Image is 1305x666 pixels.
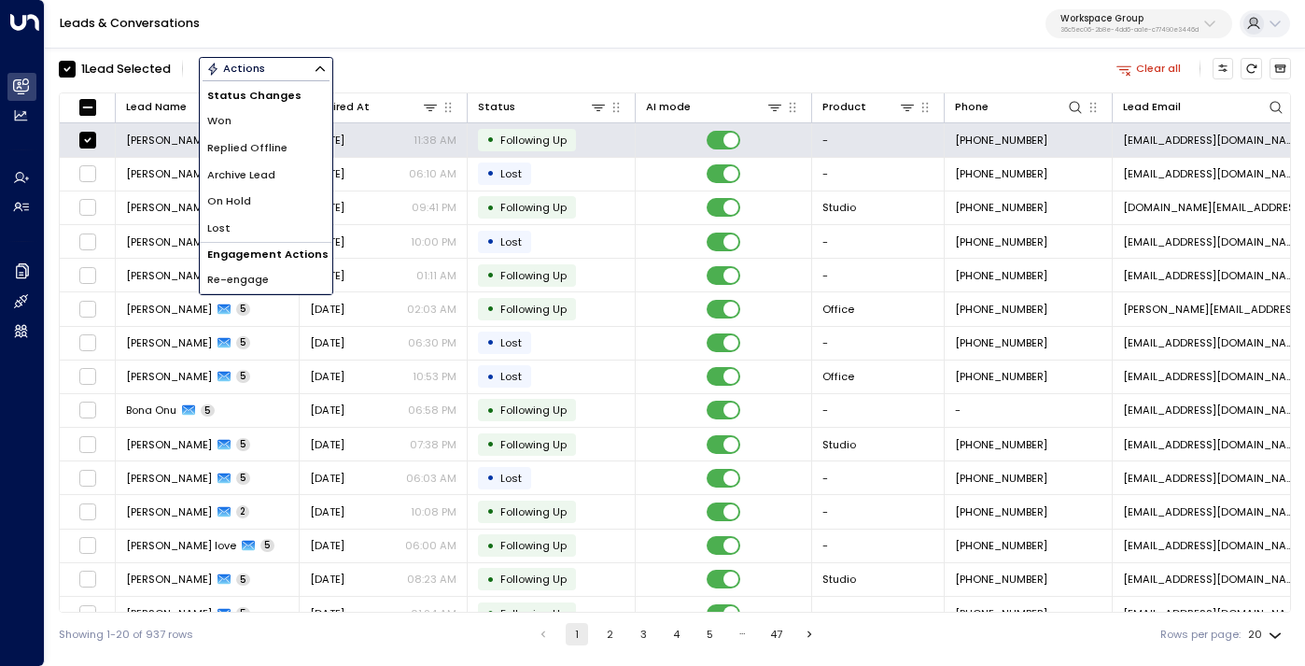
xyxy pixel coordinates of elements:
span: +447960435069 [955,572,1047,587]
span: Fareed Mudawi [126,606,212,621]
span: Following Up [500,606,567,621]
div: • [486,499,495,524]
span: +447436246731 [955,504,1047,519]
span: yoditabadi2020@gmail.com [1123,572,1302,587]
span: Lost [500,471,522,486]
span: 5 [236,472,250,485]
span: Ahbabhussain2023@gmail.com [1123,504,1302,519]
span: Gulbaati Shvelidze [126,200,212,215]
span: +447851024772 [955,133,1047,148]
p: 06:58 PM [408,403,456,418]
span: Aug 01, 2025 [310,302,344,317]
span: 5 [236,607,250,620]
span: 5 [236,303,250,316]
div: 1 Lead Selected [81,61,171,78]
span: Lost [500,166,522,181]
span: +447415942850 [955,369,1047,384]
p: 10:53 PM [413,369,456,384]
span: +447732270057 [955,335,1047,350]
span: Lost [500,335,522,350]
span: Dante Guastella [126,133,212,148]
div: • [486,398,495,423]
span: +447927146747 [955,234,1047,249]
div: Product [822,98,866,116]
td: - [812,327,945,360]
span: Toggle select row [78,503,97,521]
p: 01:11 AM [416,268,456,283]
div: • [486,195,495,220]
div: Status [478,98,515,116]
td: - [945,394,1113,427]
span: Jul 29, 2025 [310,335,344,350]
span: Toggle select row [78,233,97,251]
p: 10:00 PM [411,234,456,249]
span: Gulbaati.gs@gmail.com [1123,200,1302,215]
div: Lead Email [1123,98,1181,116]
span: Toggle select all [78,98,97,117]
div: Showing 1-20 of 937 rows [59,627,193,643]
span: Following Up [500,302,567,317]
div: Inquired At [310,98,439,116]
span: gretibalazs30@gmail.com [1123,437,1302,452]
span: julian@julianmrm.com [1123,302,1302,317]
p: 02:03 AM [407,302,456,317]
div: • [486,533,495,559]
p: 06:30 PM [408,335,456,350]
div: Status [478,98,607,116]
div: Button group with a nested menu [199,57,333,79]
span: Toggle select row [78,333,97,352]
p: Workspace Group [1060,13,1199,24]
div: … [732,623,754,645]
span: 5 [260,539,274,552]
div: Phone [955,98,1084,116]
span: Refresh [1241,58,1262,79]
td: - [812,461,945,494]
div: • [486,262,495,288]
span: Rahime Ozakan [126,166,212,181]
div: Inquired At [310,98,370,116]
span: fareedmudawi@hotmail.com [1123,606,1302,621]
span: 5 [236,370,250,383]
td: - [812,495,945,528]
span: blaisethompson@rocketmail.com [1123,335,1302,350]
span: Julian Marmolejo Quiceno [126,302,212,317]
span: Headley Francis [126,471,212,486]
span: Following Up [500,200,567,215]
button: Go to page 47 [765,623,788,645]
span: Rahimeoo@msn.com [1123,166,1302,181]
div: • [486,465,495,490]
div: • [486,364,495,390]
span: Aug 02, 2025 [310,538,344,553]
div: Lead Name [126,98,271,116]
span: Danteguastella@gmail.com [1123,133,1302,148]
span: Following Up [500,437,567,452]
span: Greti Balazs [126,437,212,452]
div: • [486,296,495,321]
span: Aug 03, 2025 [310,606,344,621]
span: Ahbab Hussain [126,504,212,519]
a: Leads & Conversations [60,15,200,31]
span: Jeffer Kumah [126,268,212,283]
span: Following Up [500,504,567,519]
span: Studio [822,200,856,215]
span: Toggle select row [78,131,97,149]
div: Phone [955,98,989,116]
div: • [486,567,495,592]
div: Product [822,98,916,116]
span: Aug 31, 2025 [310,504,344,519]
div: • [486,127,495,152]
span: 5 [201,404,215,418]
p: 06:10 AM [409,166,456,181]
span: Jul 31, 2025 [310,403,344,418]
label: Rows per page: [1160,627,1241,643]
span: Toggle select row [78,401,97,419]
h1: Status Changes [200,84,332,107]
p: 10:08 PM [411,504,456,519]
span: +447933316551 [955,166,1047,181]
span: Studio [822,572,856,587]
button: Go to page 4 [666,623,688,645]
span: Re-engage [207,272,269,288]
span: 5 [236,336,250,349]
div: 20 [1248,623,1285,646]
p: 09:41 PM [412,200,456,215]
